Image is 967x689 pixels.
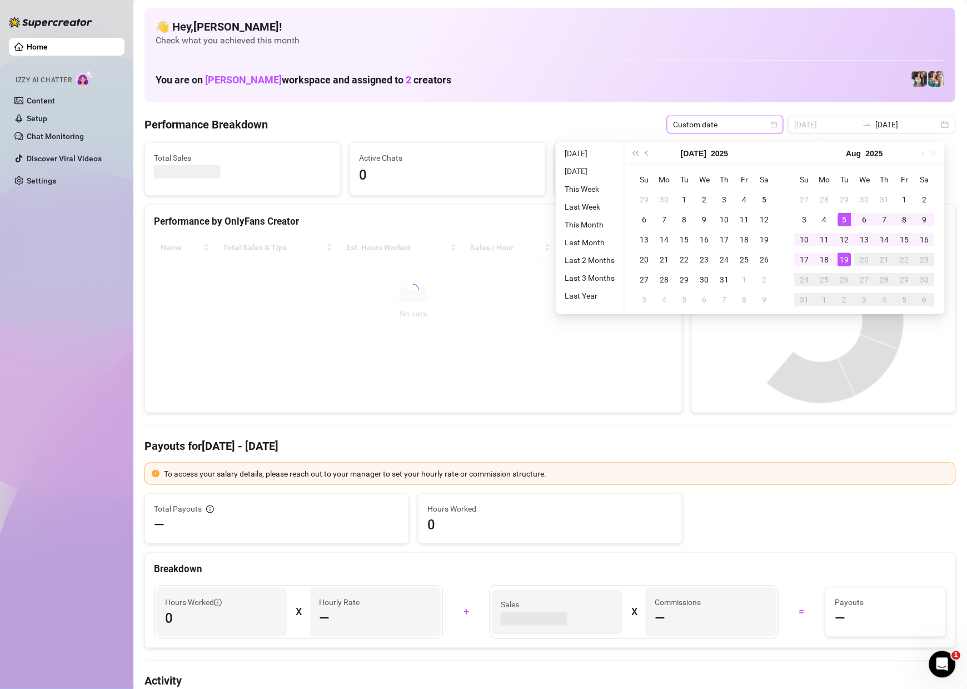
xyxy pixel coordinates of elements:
[738,233,751,246] div: 18
[695,210,715,230] td: 2025-07-09
[156,34,945,47] span: Check what you achieved this month
[875,210,895,230] td: 2025-08-07
[408,284,419,295] span: loading
[818,233,831,246] div: 11
[675,250,695,270] td: 2025-07-22
[858,233,871,246] div: 13
[755,190,775,210] td: 2025-07-05
[758,213,771,226] div: 12
[427,503,673,515] span: Hours Worked
[875,170,895,190] th: Th
[795,250,815,270] td: 2025-08-17
[154,152,331,164] span: Total Sales
[638,273,651,286] div: 27
[875,190,895,210] td: 2025-07-31
[738,213,751,226] div: 11
[695,190,715,210] td: 2025-07-02
[718,253,731,266] div: 24
[675,210,695,230] td: 2025-07-08
[154,503,202,515] span: Total Payouts
[561,236,620,249] li: Last Month
[755,270,775,290] td: 2025-08-02
[915,230,935,250] td: 2025-08-16
[501,599,614,611] span: Sales
[915,210,935,230] td: 2025-08-09
[658,293,671,306] div: 4
[154,517,165,534] span: —
[561,147,620,160] li: [DATE]
[795,118,858,131] input: Start date
[918,273,931,286] div: 30
[895,170,915,190] th: Fr
[718,193,731,206] div: 3
[427,517,673,534] span: 0
[698,273,711,286] div: 30
[918,213,931,226] div: 9
[658,193,671,206] div: 30
[641,142,654,165] button: Previous month (PageUp)
[319,610,330,628] span: —
[144,673,956,689] h4: Activity
[798,193,811,206] div: 27
[895,270,915,290] td: 2025-08-29
[858,293,871,306] div: 3
[16,75,72,86] span: Izzy AI Chatter
[795,190,815,210] td: 2025-07-27
[818,253,831,266] div: 18
[675,190,695,210] td: 2025-07-01
[855,230,875,250] td: 2025-08-13
[655,170,675,190] th: Mo
[638,233,651,246] div: 13
[835,290,855,310] td: 2025-09-02
[561,271,620,285] li: Last 3 Months
[561,165,620,178] li: [DATE]
[895,190,915,210] td: 2025-08-01
[715,250,735,270] td: 2025-07-24
[876,118,939,131] input: End date
[895,210,915,230] td: 2025-08-08
[695,170,715,190] th: We
[359,152,536,164] span: Active Chats
[655,290,675,310] td: 2025-08-04
[858,253,871,266] div: 20
[695,270,715,290] td: 2025-07-30
[818,193,831,206] div: 28
[771,121,777,128] span: calendar
[815,270,835,290] td: 2025-08-25
[895,250,915,270] td: 2025-08-22
[635,210,655,230] td: 2025-07-06
[76,71,93,87] img: AI Chatter
[655,250,675,270] td: 2025-07-21
[561,200,620,214] li: Last Week
[698,293,711,306] div: 6
[735,170,755,190] th: Fr
[718,233,731,246] div: 17
[27,132,84,141] a: Chat Monitoring
[818,293,831,306] div: 1
[795,290,815,310] td: 2025-08-31
[450,603,483,621] div: +
[715,270,735,290] td: 2025-07-31
[715,170,735,190] th: Th
[27,42,48,51] a: Home
[798,293,811,306] div: 31
[698,213,711,226] div: 9
[629,142,641,165] button: Last year (Control + left)
[635,190,655,210] td: 2025-06-29
[561,254,620,267] li: Last 2 Months
[855,190,875,210] td: 2025-07-30
[675,270,695,290] td: 2025-07-29
[735,210,755,230] td: 2025-07-11
[918,293,931,306] div: 6
[838,193,851,206] div: 29
[875,270,895,290] td: 2025-08-28
[156,74,451,86] h1: You are on workspace and assigned to creators
[638,253,651,266] div: 20
[154,562,946,577] div: Breakdown
[144,438,956,454] h4: Payouts for [DATE] - [DATE]
[912,71,928,87] img: Katy
[895,230,915,250] td: 2025-08-15
[681,142,706,165] button: Choose a month
[835,597,937,609] span: Payouts
[152,470,159,478] span: exclamation-circle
